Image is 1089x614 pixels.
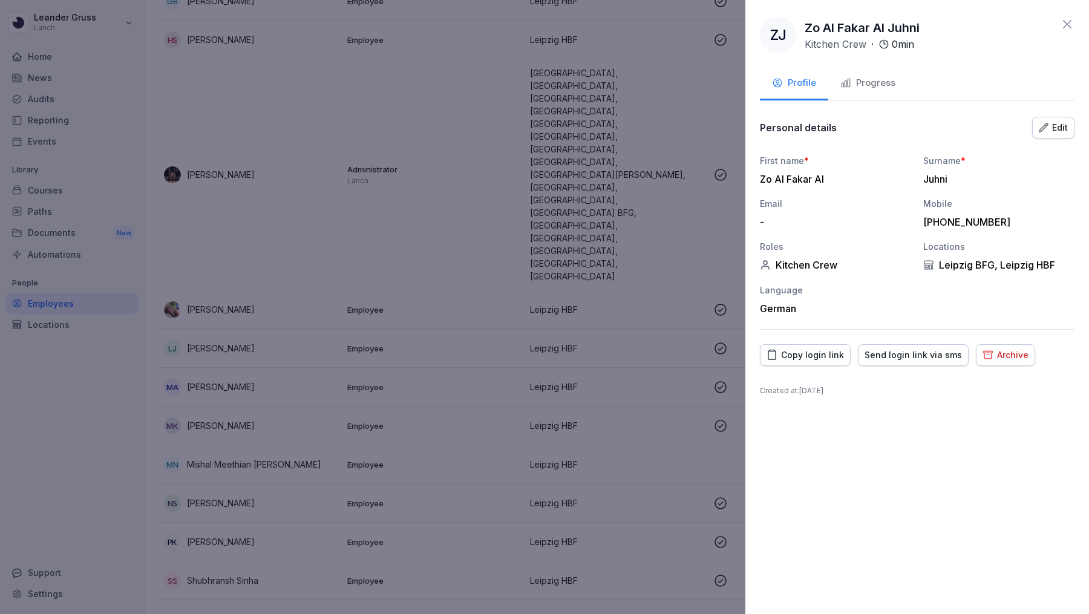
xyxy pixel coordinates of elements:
[760,17,796,53] div: ZJ
[840,76,895,90] div: Progress
[805,37,866,51] p: Kitchen Crew
[760,259,911,271] div: Kitchen Crew
[760,284,911,296] div: Language
[923,197,1074,210] div: Mobile
[1032,117,1074,139] button: Edit
[760,122,837,134] p: Personal details
[923,259,1074,271] div: Leipzig BFG, Leipzig HBF
[760,302,911,315] div: German
[923,216,1068,228] div: [PHONE_NUMBER]
[760,216,905,228] div: -
[892,37,914,51] p: 0 min
[976,344,1035,366] button: Archive
[760,240,911,253] div: Roles
[1039,121,1068,134] div: Edit
[923,240,1074,253] div: Locations
[760,173,905,185] div: Zo Al Fakar Al
[760,385,1074,396] p: Created at : [DATE]
[767,348,844,362] div: Copy login link
[760,154,911,167] div: First name
[760,344,851,366] button: Copy login link
[923,154,1074,167] div: Surname
[805,37,914,51] div: ·
[772,76,816,90] div: Profile
[805,19,920,37] p: Zo Al Fakar Al Juhni
[858,344,969,366] button: Send login link via sms
[923,173,1068,185] div: Juhni
[760,197,911,210] div: Email
[983,348,1028,362] div: Archive
[760,68,828,100] button: Profile
[865,348,962,362] div: Send login link via sms
[828,68,907,100] button: Progress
